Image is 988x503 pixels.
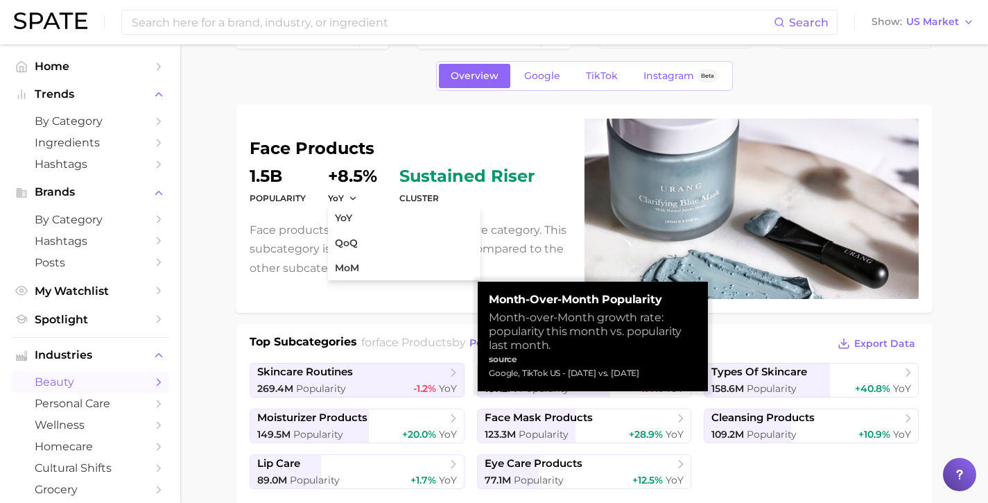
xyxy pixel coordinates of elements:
[11,230,169,252] a: Hashtags
[489,293,697,307] strong: Month-over-Month Popularity
[485,382,517,395] span: 167.2m
[35,256,146,269] span: Posts
[11,280,169,302] a: My Watchlist
[11,371,169,393] a: beauty
[296,382,346,395] span: Popularity
[335,212,352,224] span: YoY
[477,454,692,489] a: eye care products77.1m Popularity+12.5% YoY
[469,337,587,349] span: popularity high to low
[666,474,684,486] span: YoY
[11,479,169,500] a: grocery
[35,418,146,432] span: wellness
[335,262,359,274] span: MoM
[906,18,959,26] span: US Market
[11,153,169,175] a: Hashtags
[512,64,572,88] a: Google
[35,375,146,389] span: beauty
[328,168,377,185] dd: +8.5%
[35,114,146,128] span: by Category
[666,428,684,441] span: YoY
[489,311,697,352] div: Month-over-Month growth rate: popularity this month vs. popularity last month.
[35,235,146,248] span: Hashtags
[586,70,618,82] span: TikTok
[250,140,568,157] h1: face products
[854,338,915,350] span: Export Data
[35,186,146,198] span: Brands
[855,382,890,395] span: +40.8%
[290,474,340,486] span: Popularity
[250,454,465,489] a: lip care89.0m Popularity+1.7% YoY
[335,237,358,249] span: QoQ
[11,56,169,77] a: Home
[519,428,569,441] span: Popularity
[439,64,510,88] a: Overview
[361,336,605,349] span: for by
[257,411,367,425] span: moisturizer products
[250,334,357,355] h1: Top Subcategories
[489,366,697,380] div: Google, TikTok US - [DATE] vs. [DATE]
[293,428,343,441] span: Popularity
[250,221,568,278] p: Face products ranks #2 within the skincare category. This subcategory is growing at a higher rate...
[257,366,353,379] span: skincare routines
[35,313,146,326] span: Spotlight
[711,382,744,395] span: 158.6m
[328,205,480,280] ul: YoY
[250,409,465,443] a: moisturizer products149.5m Popularity+20.0% YoY
[11,110,169,132] a: by Category
[643,70,694,82] span: Instagram
[11,209,169,230] a: by Category
[35,483,146,496] span: grocery
[858,428,890,441] span: +10.9%
[11,414,169,436] a: wellness
[250,168,306,185] dd: 1.5b
[11,182,169,203] button: Brands
[666,382,684,395] span: YoY
[413,382,436,395] span: -1.2%
[399,190,535,207] dt: cluster
[893,428,911,441] span: YoY
[632,64,730,88] a: InstagramBeta
[514,474,564,486] span: Popularity
[629,428,663,441] span: +28.9%
[35,136,146,149] span: Ingredients
[704,363,919,398] a: types of skincare158.6m Popularity+40.8% YoY
[328,192,344,204] span: YoY
[250,363,465,398] a: skincare routines269.4m Popularity-1.2% YoY
[519,382,569,395] span: Popularity
[257,428,291,441] span: 149.5m
[257,382,293,395] span: 269.4m
[11,345,169,366] button: Industries
[701,70,714,82] span: Beta
[130,10,774,34] input: Search here for a brand, industry, or ingredient
[632,474,663,486] span: +12.5%
[35,213,146,226] span: by Category
[872,18,902,26] span: Show
[747,382,797,395] span: Popularity
[574,64,630,88] a: TikTok
[834,334,919,353] button: Export Data
[11,132,169,153] a: Ingredients
[11,84,169,105] button: Trends
[328,192,358,204] button: YoY
[477,363,692,398] a: acne products167.2m Popularity-4.4% YoY
[410,474,436,486] span: +1.7%
[376,336,452,349] span: face products
[35,284,146,298] span: My Watchlist
[711,411,815,425] span: cleansing products
[14,12,87,29] img: SPATE
[439,382,457,395] span: YoY
[704,409,919,443] a: cleansing products109.2m Popularity+10.9% YoY
[466,334,605,352] button: popularity high to low
[524,70,560,82] span: Google
[485,457,582,470] span: eye care products
[485,474,511,486] span: 77.1m
[257,474,287,486] span: 89.0m
[11,309,169,330] a: Spotlight
[11,393,169,414] a: personal care
[477,409,692,443] a: face mask products123.3m Popularity+28.9% YoY
[399,168,535,185] span: sustained riser
[439,474,457,486] span: YoY
[635,382,663,395] span: -4.4%
[11,457,169,479] a: cultural shifts
[789,16,829,29] span: Search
